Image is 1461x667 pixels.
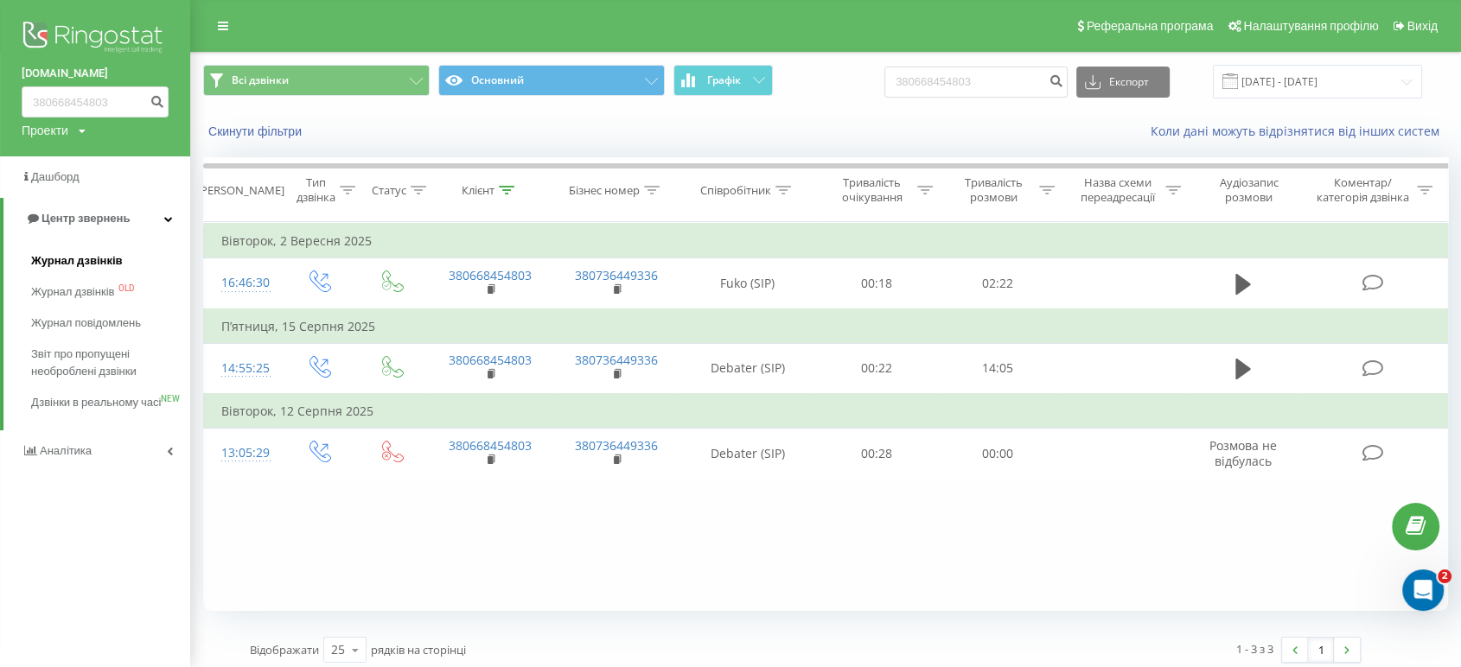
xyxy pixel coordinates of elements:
input: Пошук за номером [884,67,1068,98]
span: Дзвінки в реальному часі [31,394,161,411]
td: 14:05 [937,343,1058,394]
span: Центр звернень [41,212,130,225]
div: Аудіозапис розмови [1201,175,1298,205]
button: Скинути фільтри [203,124,310,139]
td: Вівторок, 2 Вересня 2025 [204,224,1448,258]
td: 02:22 [937,258,1058,309]
button: Експорт [1076,67,1170,98]
span: Реферальна програма [1087,19,1214,33]
iframe: Intercom live chat [1402,569,1444,611]
td: Fuko (SIP) [679,258,815,309]
div: Бізнес номер [569,183,640,198]
span: Налаштування профілю [1243,19,1378,33]
div: 1 - 3 з 3 [1236,640,1273,657]
div: 13:05:29 [221,436,264,470]
span: Журнал дзвінків [31,283,114,301]
span: Журнал дзвінків [31,252,123,270]
span: Аналiтика [40,444,92,457]
div: [PERSON_NAME] [197,183,284,198]
td: Debater (SIP) [679,429,815,479]
span: Дашборд [31,170,80,183]
div: Проекти [22,122,68,139]
a: Журнал дзвінків [31,245,190,276]
div: 14:55:25 [221,352,264,385]
a: [DOMAIN_NAME] [22,65,169,82]
td: Вівторок, 12 Серпня 2025 [204,394,1448,429]
span: рядків на сторінці [371,642,466,657]
div: Тривалість очікування [832,175,914,205]
span: Журнал повідомлень [31,314,141,332]
span: Відображати [250,642,319,657]
div: Тип дзвінка [297,175,335,205]
a: Центр звернень [3,198,190,239]
a: Дзвінки в реальному часіNEW [31,387,190,418]
button: Основний [438,65,665,96]
a: Журнал повідомлень [31,308,190,339]
button: Всі дзвінки [203,65,430,96]
a: 1 [1308,638,1334,662]
td: 00:22 [815,343,936,394]
img: Ringostat logo [22,17,169,60]
a: Звіт про пропущені необроблені дзвінки [31,339,190,387]
span: Графік [707,74,741,86]
a: 380668454803 [449,267,532,283]
a: 380736449336 [575,352,658,368]
div: 25 [331,641,345,658]
a: 380668454803 [449,437,532,454]
div: 16:46:30 [221,266,264,300]
div: Статус [372,183,406,198]
div: Клієнт [462,183,494,198]
a: 380736449336 [575,437,658,454]
span: Всі дзвінки [232,73,289,87]
div: Назва схеми переадресації [1075,175,1161,205]
td: 00:18 [815,258,936,309]
span: 2 [1438,569,1451,583]
span: Звіт про пропущені необроблені дзвінки [31,346,182,380]
span: Вихід [1407,19,1438,33]
td: Debater (SIP) [679,343,815,394]
input: Пошук за номером [22,86,169,118]
a: 380668454803 [449,352,532,368]
div: Співробітник [700,183,771,198]
div: Тривалість розмови [953,175,1035,205]
a: 380736449336 [575,267,658,283]
td: 00:00 [937,429,1058,479]
td: П’ятниця, 15 Серпня 2025 [204,309,1448,344]
span: Розмова не відбулась [1209,437,1277,469]
td: 00:28 [815,429,936,479]
div: Коментар/категорія дзвінка [1311,175,1413,205]
a: Журнал дзвінківOLD [31,276,190,308]
a: Коли дані можуть відрізнятися вiд інших систем [1151,123,1448,139]
button: Графік [673,65,773,96]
